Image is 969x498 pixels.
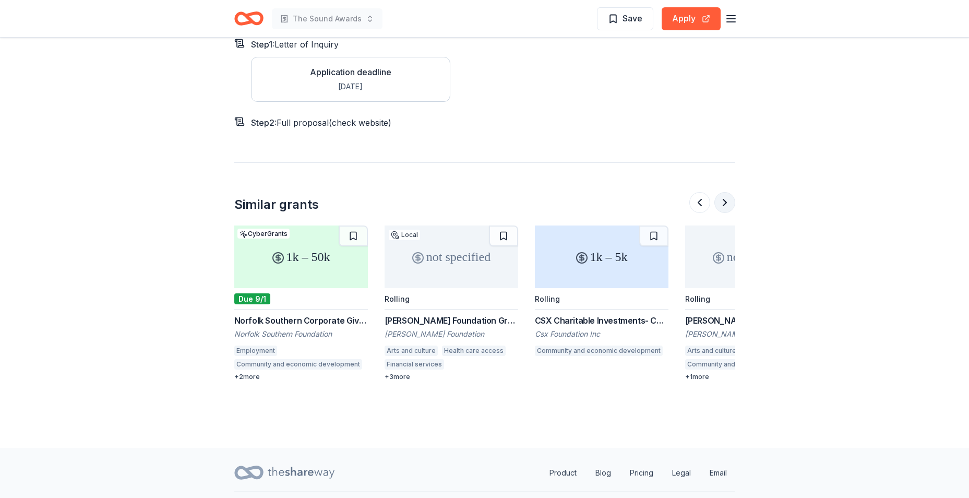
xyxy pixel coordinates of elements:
div: + 1 more [685,373,819,381]
div: 1k – 5k [535,226,668,288]
a: not specifiedLocalRolling[PERSON_NAME] Foundation Grant[PERSON_NAME] FoundationArts and cultureHe... [385,226,518,381]
div: Norfolk Southern Foundation [234,329,368,339]
div: Application deadline [310,66,391,78]
div: + 2 more [234,373,368,381]
div: Financial services [385,359,444,370]
div: not specified [385,226,518,288]
div: Local [389,230,420,240]
div: [PERSON_NAME] Foundation Grant [385,314,518,327]
a: Pricing [621,463,662,483]
div: [PERSON_NAME] Family Foundation [685,329,819,339]
div: [PERSON_NAME] Foundation [385,329,518,339]
span: Letter of Inquiry [274,39,339,50]
button: The Sound Awards [272,8,382,29]
div: Rolling [685,294,710,303]
div: + 3 more [385,373,518,381]
span: Full proposal (check website) [277,117,391,128]
div: [DATE] [310,80,391,93]
button: Apply [662,7,721,30]
a: Blog [587,463,619,483]
a: not specifiedRolling[PERSON_NAME] Family Foundation Grant[PERSON_NAME] Family FoundationArts and ... [685,226,819,381]
div: Community and economic development [234,359,362,370]
div: 1k – 50k [234,226,368,288]
a: Email [701,463,735,483]
span: Save [623,11,642,25]
span: The Sound Awards [293,13,362,25]
a: 1k – 50kCyberGrantsDue 9/1Norfolk Southern Corporate Giving: Thriving Communities Grant ProgramNo... [234,226,368,381]
div: Norfolk Southern Corporate Giving: Thriving Communities Grant Program [234,314,368,327]
div: not specified [685,226,819,288]
nav: quick links [541,463,735,483]
button: Save [597,7,653,30]
div: Health care access [442,346,506,356]
div: Csx Foundation Inc [535,329,668,339]
div: CyberGrants [237,229,290,239]
a: 1k – 5kRollingCSX Charitable Investments- Community Service GrantsCsx Foundation IncCommunity and... [535,226,668,359]
a: Product [541,463,585,483]
span: Step 2 : [251,117,277,128]
div: Due 9/1 [234,293,270,304]
div: CSX Charitable Investments- Community Service Grants [535,314,668,327]
div: Rolling [385,294,410,303]
a: Home [234,6,264,31]
div: Employment [234,346,277,356]
div: Rolling [535,294,560,303]
div: Community and economic development [685,359,813,370]
a: Legal [664,463,699,483]
div: Similar grants [234,196,319,213]
div: Arts and culture [685,346,738,356]
div: Community and economic development [535,346,663,356]
span: Step 1 : [251,39,274,50]
div: [PERSON_NAME] Family Foundation Grant [685,314,819,327]
div: Arts and culture [385,346,438,356]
